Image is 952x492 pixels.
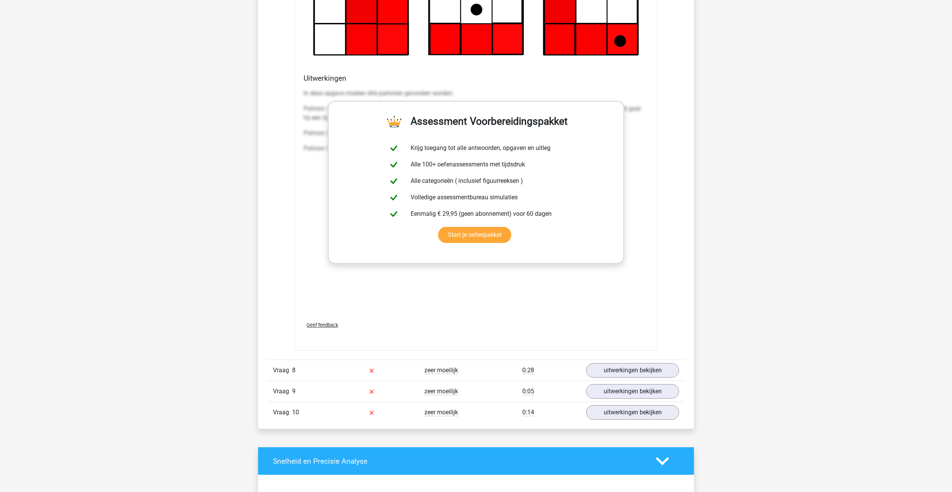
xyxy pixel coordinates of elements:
p: Patroon 2: De bovenste drie rode vlakken bewegen steeds een stapje met de klok mee. [304,129,648,138]
span: 9 [292,388,296,395]
span: zeer moeilijk [424,409,458,416]
span: 0:28 [522,367,534,374]
h4: Snelheid en Precisie Analyse [273,457,644,466]
span: 0:05 [522,388,534,395]
span: Vraag [273,408,292,417]
span: zeer moeilijk [424,367,458,374]
span: 0:14 [522,409,534,416]
a: uitwerkingen bekijken [586,363,679,378]
a: uitwerkingen bekijken [586,384,679,399]
span: Geef feedback [307,322,338,328]
span: 10 [292,409,299,416]
p: Patroon 1: De zwarte stip beweegt elke keer twee stappen naar rechts en als de stip de rechterkan... [304,104,648,122]
a: uitwerkingen bekijken [586,405,679,420]
a: Start je oefenpakket [438,227,511,243]
h4: Uitwerkingen [304,74,648,83]
span: zeer moeilijk [424,388,458,395]
p: Patroon 3: Het middelste rode vlak is om de keer zichtbaar en dan weer niet. [304,144,648,153]
span: 8 [292,367,296,374]
span: Vraag [273,387,292,396]
p: In deze opgave moeten drie patronen gevonden worden: [304,89,648,98]
span: Vraag [273,366,292,375]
